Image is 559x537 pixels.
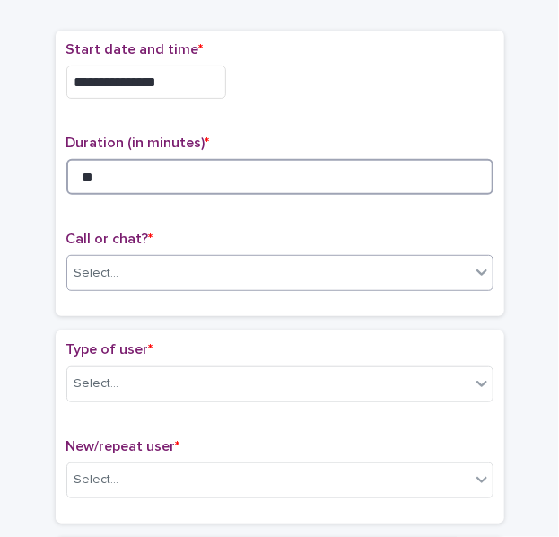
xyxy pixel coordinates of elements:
div: Select... [74,471,119,489]
span: New/repeat user [66,439,180,453]
span: Type of user [66,342,153,357]
span: Call or chat? [66,232,153,246]
div: Select... [74,264,119,283]
span: Start date and time [66,42,204,57]
div: Select... [74,374,119,393]
span: Duration (in minutes) [66,136,210,150]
